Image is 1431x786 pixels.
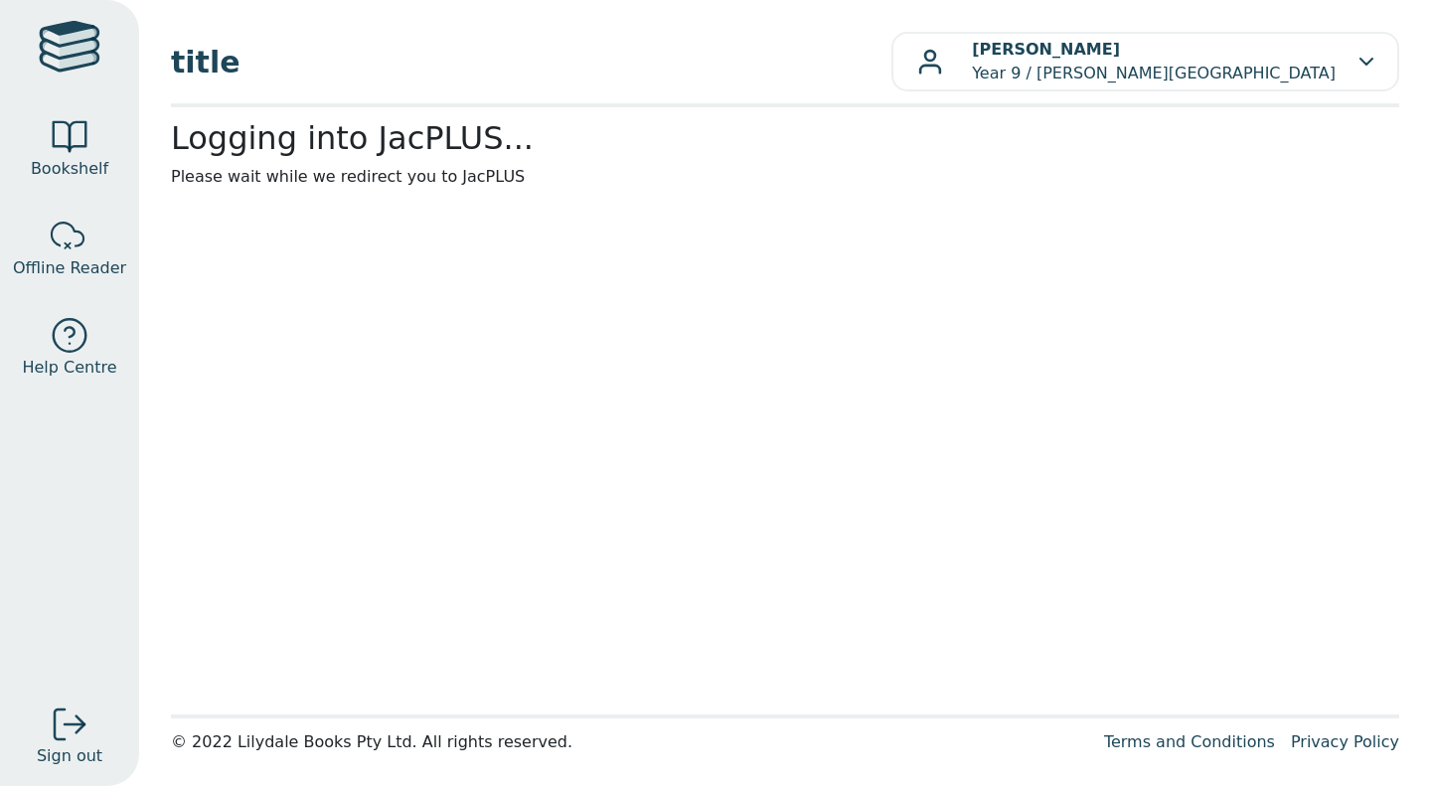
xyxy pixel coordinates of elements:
h2: Logging into JacPLUS... [171,119,1399,157]
span: Offline Reader [13,256,126,280]
span: Bookshelf [31,157,108,181]
a: Privacy Policy [1291,732,1399,751]
span: Help Centre [22,356,116,380]
div: © 2022 Lilydale Books Pty Ltd. All rights reserved. [171,730,1088,754]
p: Please wait while we redirect you to JacPLUS [171,165,1399,189]
span: title [171,40,891,84]
span: Sign out [37,744,102,768]
button: [PERSON_NAME]Year 9 / [PERSON_NAME][GEOGRAPHIC_DATA] [891,32,1399,91]
a: Terms and Conditions [1104,732,1275,751]
p: Year 9 / [PERSON_NAME][GEOGRAPHIC_DATA] [972,38,1336,85]
b: [PERSON_NAME] [972,40,1120,59]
